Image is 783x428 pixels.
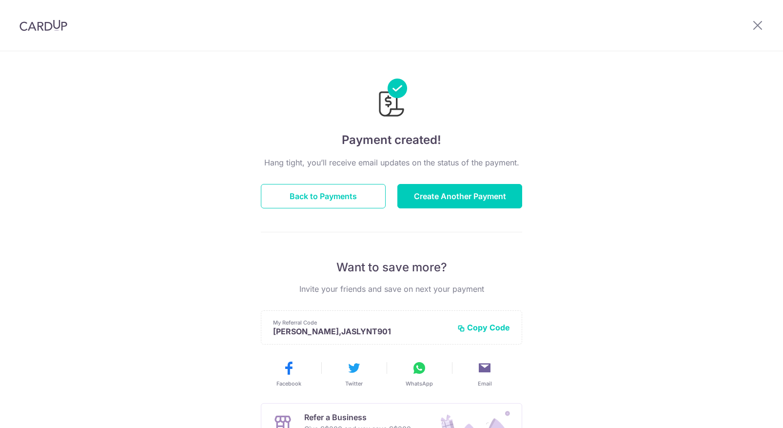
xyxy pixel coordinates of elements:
p: Invite your friends and save on next your payment [261,283,522,295]
span: Email [478,380,492,387]
button: Email [456,360,513,387]
button: Create Another Payment [397,184,522,208]
button: Twitter [325,360,383,387]
img: Payments [376,79,407,120]
p: Refer a Business [304,411,411,423]
span: Twitter [345,380,363,387]
span: Facebook [276,380,301,387]
p: Hang tight, you’ll receive email updates on the status of the payment. [261,157,522,168]
button: WhatsApp [391,360,448,387]
button: Copy Code [457,323,510,332]
img: CardUp [20,20,67,31]
span: WhatsApp [406,380,433,387]
h4: Payment created! [261,131,522,149]
button: Facebook [260,360,317,387]
p: My Referral Code [273,319,450,326]
button: Back to Payments [261,184,386,208]
p: [PERSON_NAME],JASLYNT901 [273,326,450,336]
p: Want to save more? [261,260,522,275]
